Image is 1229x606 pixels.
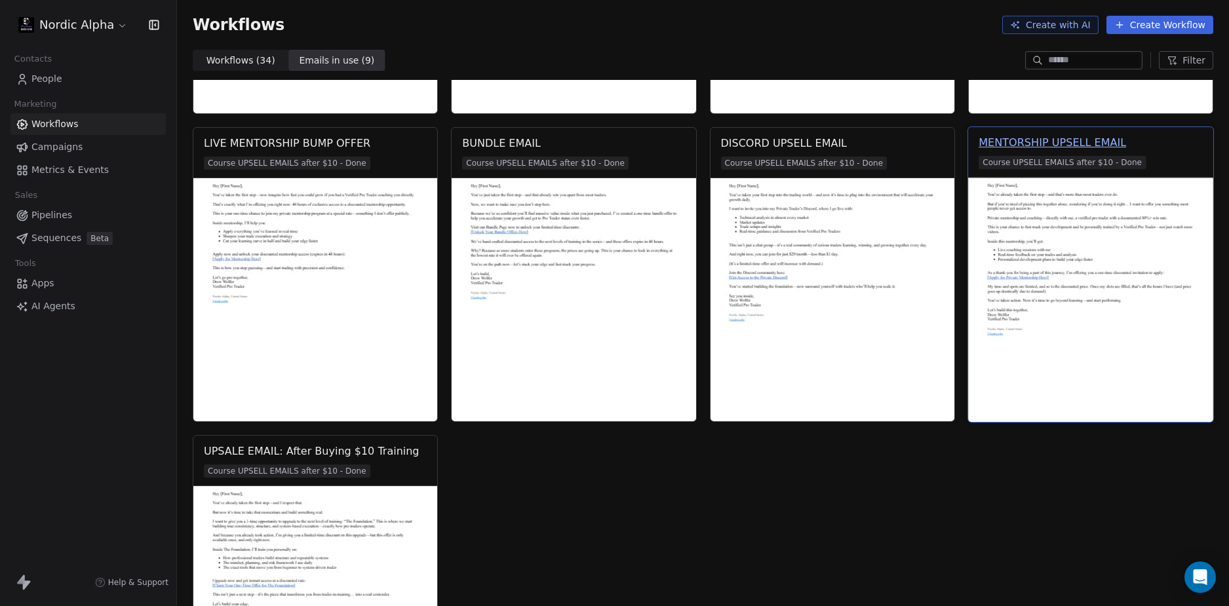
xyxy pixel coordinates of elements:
a: Help & Support [95,577,168,588]
div: Open Intercom Messenger [1184,561,1216,593]
span: Marketing [9,94,62,114]
img: Nordic%20Alpha%20Discord%20Icon.png [18,17,34,33]
span: Contacts [9,49,58,69]
button: Create with AI [1002,16,1099,34]
span: Course UPSELL EMAILS after $10 - Done [979,156,1146,169]
span: Workflows ( 34 ) [206,54,275,67]
button: Create Workflow [1106,16,1213,34]
a: SequencesBeta [10,227,166,249]
span: Sales [9,185,43,205]
a: Apps [10,273,166,294]
span: Sequences [31,231,81,245]
div: MENTORSHIP UPSELL EMAIL [979,135,1126,151]
span: Course UPSELL EMAILS after $10 - Done [462,157,629,170]
a: Metrics & Events [10,159,166,181]
a: Pipelines [10,204,166,226]
a: People [10,68,166,90]
span: People [31,72,62,86]
span: Campaigns [31,140,83,154]
div: BUNDLE EMAIL [462,136,541,151]
span: Nordic Alpha [39,16,114,33]
a: Campaigns [10,136,166,158]
a: AI Agents [10,295,166,317]
div: LIVE MENTORSHIP BUMP OFFER [204,136,370,151]
a: Workflows [10,113,166,135]
span: Course UPSELL EMAILS after $10 - Done [204,157,370,170]
span: Tools [9,254,41,273]
span: AI Agents [31,299,75,313]
img: Preview [968,178,1213,422]
img: Preview [711,178,954,421]
span: Pipelines [31,208,72,222]
div: UPSALE EMAIL: After Buying $10 Training [204,444,419,459]
span: Course UPSELL EMAILS after $10 - Done [721,157,888,170]
span: Apps [31,276,54,290]
span: Workflows [193,16,284,34]
span: Beta [87,232,113,245]
button: Filter [1159,51,1213,69]
span: Help & Support [108,577,168,588]
img: Preview [452,178,695,421]
span: Workflows [31,117,79,131]
img: Preview [193,178,437,421]
div: DISCORD UPSELL EMAIL [721,136,848,151]
span: Metrics & Events [31,163,109,177]
button: Nordic Alpha [16,14,130,36]
span: Course UPSELL EMAILS after $10 - Done [204,464,370,478]
span: Filter [1182,54,1205,67]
